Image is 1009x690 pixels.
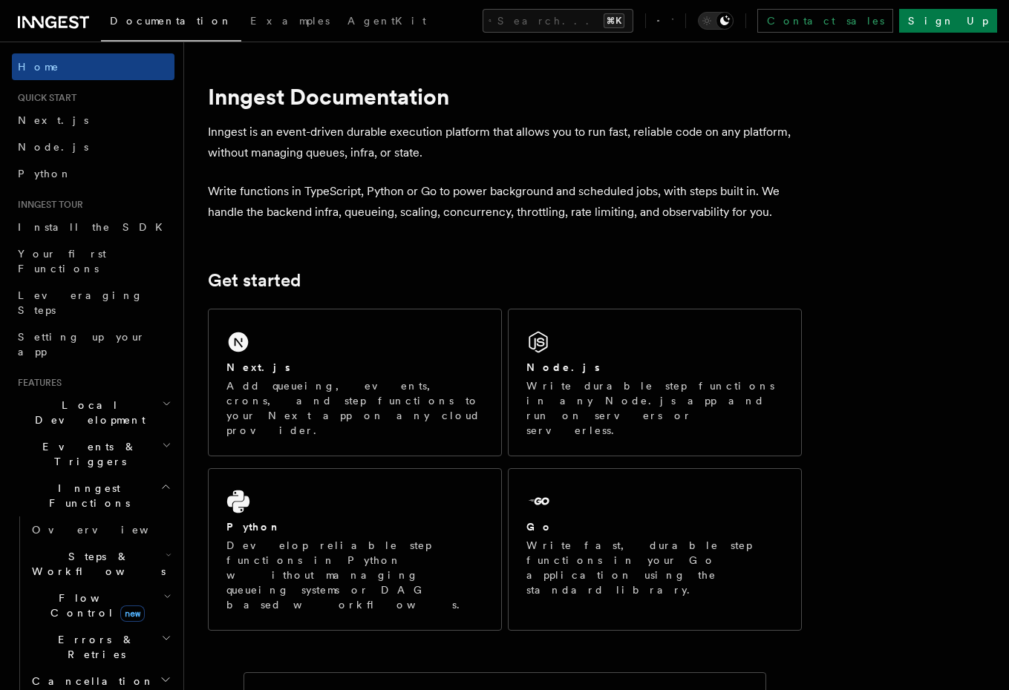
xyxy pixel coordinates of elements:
a: GoWrite fast, durable step functions in your Go application using the standard library. [508,468,802,631]
span: Events & Triggers [12,439,162,469]
a: Next.jsAdd queueing, events, crons, and step functions to your Next app on any cloud provider. [208,309,502,456]
kbd: ⌘K [604,13,624,28]
button: Steps & Workflows [26,543,174,585]
span: AgentKit [347,15,426,27]
p: Inngest is an event-driven durable execution platform that allows you to run fast, reliable code ... [208,122,802,163]
a: Install the SDK [12,214,174,240]
span: Errors & Retries [26,632,161,662]
span: Cancellation [26,674,154,689]
span: Next.js [18,114,88,126]
span: new [120,605,145,622]
button: Flow Controlnew [26,585,174,626]
button: Search...⌘K [483,9,633,33]
h1: Inngest Documentation [208,83,802,110]
button: Events & Triggers [12,433,174,475]
h2: Node.js [526,360,600,375]
span: Inngest tour [12,199,83,211]
h2: Python [226,519,281,534]
a: Leveraging Steps [12,282,174,323]
a: Setting up your app [12,323,174,365]
p: Write functions in TypeScript, Python or Go to power background and scheduled jobs, with steps bu... [208,181,802,223]
p: Develop reliable step functions in Python without managing queueing systems or DAG based workflows. [226,538,483,612]
p: Add queueing, events, crons, and step functions to your Next app on any cloud provider. [226,378,483,438]
h2: Next.js [226,360,290,375]
a: Sign Up [899,9,997,33]
span: Local Development [12,398,162,427]
p: Write durable step functions in any Node.js app and run on servers or serverless. [526,378,783,438]
span: Quick start [12,92,76,104]
span: Home [18,59,59,74]
span: Features [12,377,62,389]
a: Python [12,160,174,187]
a: Documentation [101,4,241,42]
span: Your first Functions [18,248,106,275]
a: Home [12,53,174,80]
a: Node.jsWrite durable step functions in any Node.js app and run on servers or serverless. [508,309,802,456]
span: Examples [250,15,330,27]
span: Steps & Workflows [26,549,166,579]
a: PythonDevelop reliable step functions in Python without managing queueing systems or DAG based wo... [208,468,502,631]
button: Toggle dark mode [698,12,734,30]
span: Documentation [110,15,232,27]
span: Leveraging Steps [18,289,143,316]
span: Flow Control [26,591,163,620]
a: Your first Functions [12,240,174,282]
a: AgentKit [339,4,435,40]
a: Contact sales [757,9,893,33]
button: Local Development [12,392,174,433]
a: Node.js [12,134,174,160]
p: Write fast, durable step functions in your Go application using the standard library. [526,538,783,597]
span: Install the SDK [18,221,172,233]
a: Get started [208,270,301,291]
button: Inngest Functions [12,475,174,516]
a: Examples [241,4,339,40]
span: Node.js [18,141,88,153]
a: Overview [26,516,174,543]
button: Errors & Retries [26,626,174,668]
span: Overview [32,524,185,536]
a: Next.js [12,107,174,134]
span: Inngest Functions [12,481,160,510]
span: Python [18,168,72,180]
span: Setting up your app [18,331,146,358]
h2: Go [526,519,553,534]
